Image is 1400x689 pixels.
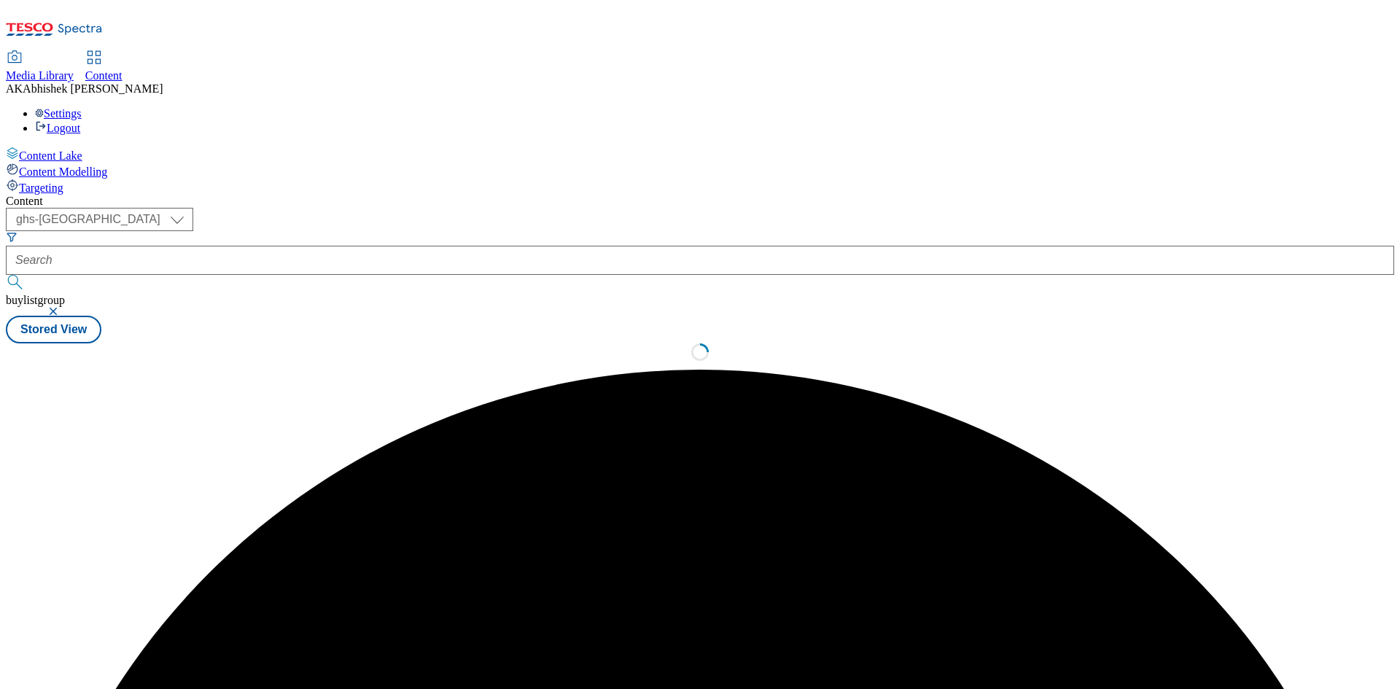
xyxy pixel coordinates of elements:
[6,163,1394,179] a: Content Modelling
[6,294,65,306] span: buylistgroup
[23,82,163,95] span: Abhishek [PERSON_NAME]
[19,182,63,194] span: Targeting
[35,107,82,120] a: Settings
[6,52,74,82] a: Media Library
[19,166,107,178] span: Content Modelling
[85,52,122,82] a: Content
[19,149,82,162] span: Content Lake
[6,82,23,95] span: AK
[85,69,122,82] span: Content
[6,69,74,82] span: Media Library
[6,195,1394,208] div: Content
[6,179,1394,195] a: Targeting
[6,316,101,343] button: Stored View
[6,231,17,243] svg: Search Filters
[6,147,1394,163] a: Content Lake
[35,122,80,134] a: Logout
[6,246,1394,275] input: Search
